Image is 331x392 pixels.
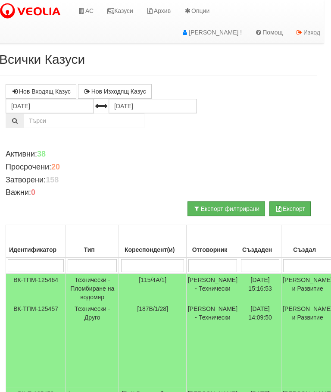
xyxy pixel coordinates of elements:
h4: Затворени: [6,176,311,185]
td: ВК-ТПМ-125457 [6,303,66,388]
div: Кореспондент(и) [120,244,185,256]
td: Технически - Друго [66,303,119,388]
b: 20 [51,163,60,171]
button: Експорт филтрирани [187,201,265,216]
th: Създаден: No sort applied, activate to apply an ascending sort [239,225,281,258]
th: Кореспондент(и): No sort applied, activate to apply an ascending sort [119,225,187,258]
b: 158 [46,176,59,184]
th: Отговорник: No sort applied, activate to apply an ascending sort [186,225,239,258]
a: Нов Входящ Казус [6,84,76,99]
a: [PERSON_NAME] ! [175,22,248,43]
div: Създаден [240,244,280,256]
div: Идентификатор [7,244,64,256]
b: 0 [31,188,35,197]
th: Идентификатор: No sort applied, activate to apply an ascending sort [6,225,66,258]
b: 38 [37,150,46,158]
td: [DATE] 14:09:50 [239,303,281,388]
td: ВК-ТПМ-125464 [6,274,66,303]
h4: Важни: [6,188,311,197]
th: Тип: No sort applied, activate to apply an ascending sort [66,225,119,258]
span: [187В/1/28] [137,305,168,312]
a: Изход [289,22,327,43]
h4: Активни: [6,150,311,159]
td: [PERSON_NAME] - Технически [186,274,239,303]
a: Помощ [248,22,289,43]
td: [PERSON_NAME] - Технически [186,303,239,388]
button: Експорт [269,201,311,216]
td: Технически - Пломбиране на водомер [66,274,119,303]
div: Тип [67,244,117,256]
h4: Просрочени: [6,163,311,172]
span: [115/4А/1] [139,276,166,283]
a: Нов Изходящ Казус [78,84,152,99]
input: Търсене по Идентификатор, Бл/Вх/Ап, Тип, Описание, Моб. Номер, Имейл, Файл, Коментар, [24,113,144,128]
td: [DATE] 15:16:53 [239,274,281,303]
div: Отговорник [188,244,237,256]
